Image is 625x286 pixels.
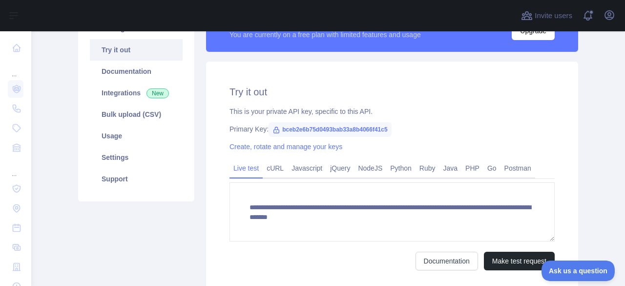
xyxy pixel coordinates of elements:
[439,160,462,176] a: Java
[263,160,288,176] a: cURL
[461,160,483,176] a: PHP
[535,10,572,22] span: Invite users
[229,160,263,176] a: Live test
[90,39,183,61] a: Try it out
[90,61,183,82] a: Documentation
[354,160,386,176] a: NodeJS
[8,59,23,78] div: ...
[90,104,183,125] a: Bulk upload (CSV)
[483,160,500,176] a: Go
[229,85,555,99] h2: Try it out
[8,158,23,178] div: ...
[269,122,391,137] span: bceb2e6b75d0493bab33a8b4066f41c5
[484,252,555,270] button: Make test request
[326,160,354,176] a: jQuery
[229,107,555,116] div: This is your private API key, specific to this API.
[229,124,555,134] div: Primary Key:
[90,147,183,168] a: Settings
[90,82,183,104] a: Integrations New
[500,160,535,176] a: Postman
[386,160,416,176] a: Python
[416,160,439,176] a: Ruby
[146,88,169,98] span: New
[90,168,183,190] a: Support
[519,8,574,23] button: Invite users
[229,143,342,151] a: Create, rotate and manage your keys
[90,125,183,147] a: Usage
[416,252,478,270] a: Documentation
[542,261,615,281] iframe: Toggle Customer Support
[229,30,421,40] div: You are currently on a free plan with limited features and usage
[288,160,326,176] a: Javascript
